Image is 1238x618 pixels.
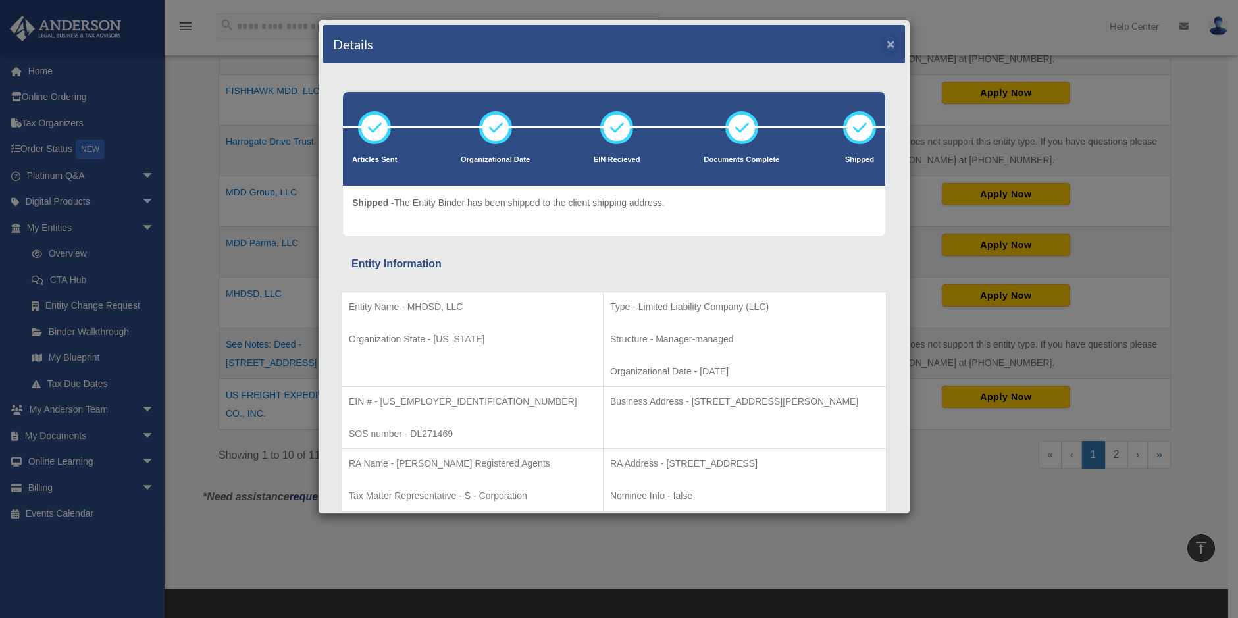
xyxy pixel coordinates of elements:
h4: Details [333,35,373,53]
p: The Entity Binder has been shipped to the client shipping address. [352,195,665,211]
p: Documents Complete [704,153,779,167]
p: EIN # - [US_EMPLOYER_IDENTIFICATION_NUMBER] [349,394,596,410]
p: Organizational Date - [DATE] [610,363,879,380]
p: Business Address - [STREET_ADDRESS][PERSON_NAME] [610,394,879,410]
p: RA Name - [PERSON_NAME] Registered Agents [349,455,596,472]
button: × [887,37,895,51]
p: Nominee Info - false [610,488,879,504]
p: SOS number - DL271469 [349,426,596,442]
p: Entity Name - MHDSD, LLC [349,299,596,315]
p: Organization State - [US_STATE] [349,331,596,348]
p: EIN Recieved [594,153,640,167]
span: Shipped - [352,197,394,208]
p: Organizational Date [461,153,530,167]
p: Articles Sent [352,153,397,167]
p: Structure - Manager-managed [610,331,879,348]
p: Type - Limited Liability Company (LLC) [610,299,879,315]
p: Tax Matter Representative - S - Corporation [349,488,596,504]
div: Entity Information [351,255,877,273]
p: Shipped [843,153,876,167]
p: RA Address - [STREET_ADDRESS] [610,455,879,472]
